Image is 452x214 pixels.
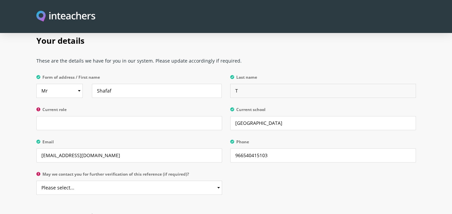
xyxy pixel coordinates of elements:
[36,140,222,148] label: Email
[36,11,96,23] a: Visit this site's homepage
[230,140,416,148] label: Phone
[36,75,222,84] label: Form of address / First name
[230,75,416,84] label: Last name
[36,172,222,181] label: May we contact you for further verification of this reference (if required)?
[36,35,84,46] span: Your details
[36,107,222,116] label: Current role
[36,11,96,23] img: Inteachers
[230,107,416,116] label: Current school
[36,53,416,72] p: These are the details we have for you in our system. Please update accordingly if required.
